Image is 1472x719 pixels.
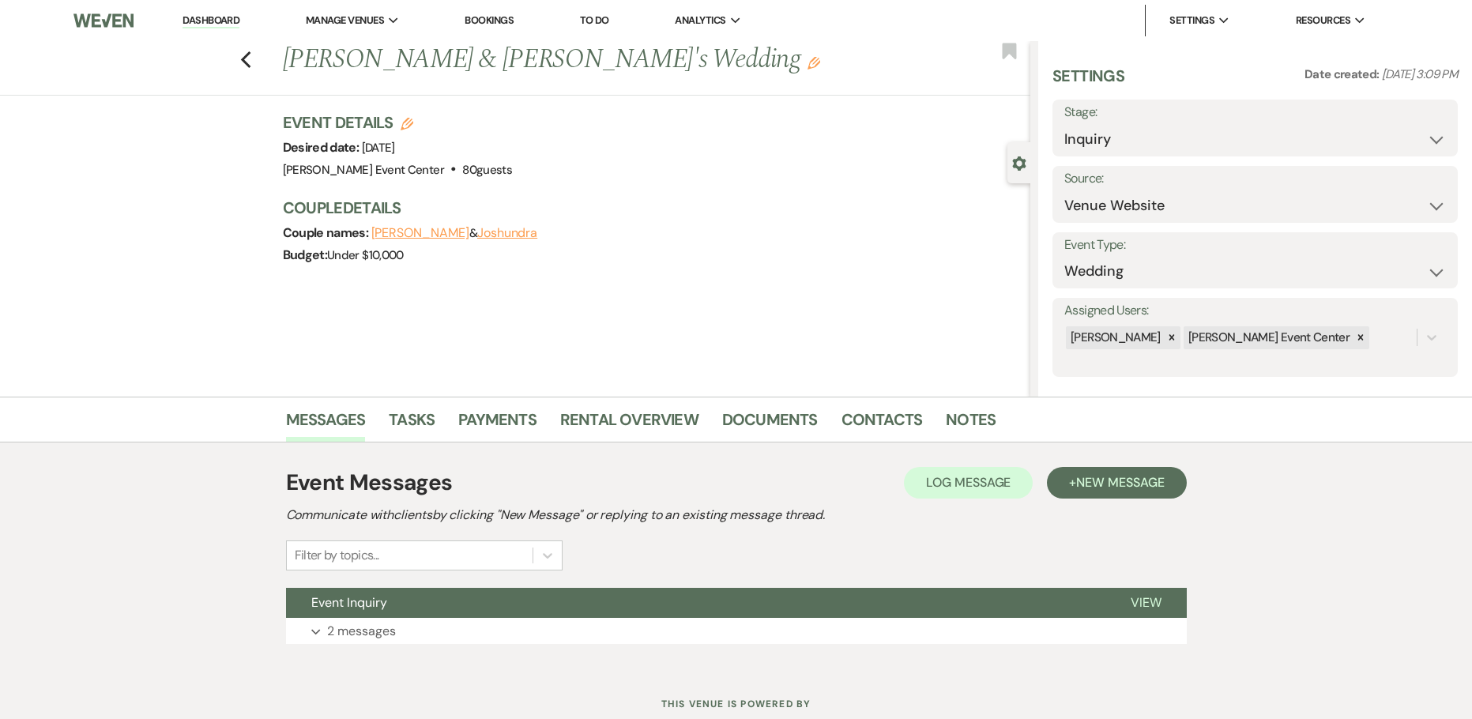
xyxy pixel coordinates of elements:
button: Event Inquiry [286,588,1105,618]
a: Messages [286,407,366,442]
button: View [1105,588,1187,618]
span: New Message [1076,474,1164,491]
button: +New Message [1047,467,1186,499]
h3: Couple Details [283,197,1015,219]
a: Bookings [465,13,514,27]
span: Date created: [1304,66,1382,82]
img: Weven Logo [73,4,134,37]
label: Source: [1064,168,1446,190]
p: 2 messages [327,621,396,642]
button: Close lead details [1012,155,1026,170]
a: Notes [946,407,996,442]
button: Log Message [904,467,1033,499]
div: [PERSON_NAME] [1066,326,1163,349]
label: Event Type: [1064,234,1446,257]
span: Settings [1169,13,1214,28]
span: 80 guests [462,162,512,178]
div: [PERSON_NAME] Event Center [1184,326,1352,349]
span: View [1131,594,1161,611]
a: Tasks [389,407,435,442]
label: Stage: [1064,101,1446,124]
span: [PERSON_NAME] Event Center [283,162,444,178]
h3: Settings [1052,65,1124,100]
a: Payments [458,407,536,442]
h2: Communicate with clients by clicking "New Message" or replying to an existing message thread. [286,506,1187,525]
h3: Event Details [283,111,513,134]
span: [DATE] [362,140,395,156]
span: Budget: [283,247,328,263]
span: Resources [1296,13,1350,28]
span: Desired date: [283,139,362,156]
button: Joshundra [477,227,537,239]
span: Couple names: [283,224,371,241]
span: Manage Venues [306,13,384,28]
a: Contacts [841,407,923,442]
a: To Do [580,13,609,27]
span: Event Inquiry [311,594,387,611]
a: Rental Overview [560,407,698,442]
button: [PERSON_NAME] [371,227,469,239]
label: Assigned Users: [1064,299,1446,322]
button: 2 messages [286,618,1187,645]
span: [DATE] 3:09 PM [1382,66,1458,82]
span: & [371,225,538,241]
span: Under $10,000 [327,247,404,263]
h1: Event Messages [286,466,453,499]
button: Edit [808,55,820,70]
a: Dashboard [183,13,239,28]
div: Filter by topics... [295,546,379,565]
h1: [PERSON_NAME] & [PERSON_NAME]'s Wedding [283,41,875,79]
a: Documents [722,407,818,442]
span: Analytics [675,13,725,28]
span: Log Message [926,474,1011,491]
